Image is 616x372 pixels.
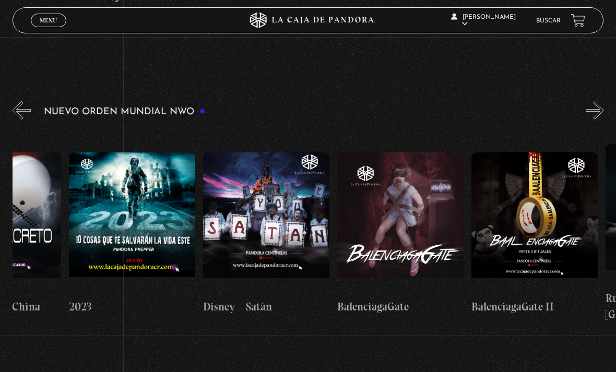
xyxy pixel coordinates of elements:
a: BalenciagaGate [337,127,464,339]
h4: 2023 [69,298,195,315]
span: [PERSON_NAME] [451,14,516,27]
h4: Disney – Satán [203,298,329,315]
a: Buscar [536,18,561,24]
a: Disney – Satán [203,127,329,339]
a: View your shopping cart [571,14,585,28]
button: Previous [13,101,31,119]
h3: Nuevo Orden Mundial NWO [44,107,206,117]
h4: BalenciagaGate [337,298,464,315]
h4: BalenciagaGate II [471,298,598,315]
button: Next [586,101,604,119]
span: Menu [40,17,57,23]
span: Cerrar [37,26,61,33]
a: 2023 [69,127,195,339]
a: BalenciagaGate II [471,127,598,339]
